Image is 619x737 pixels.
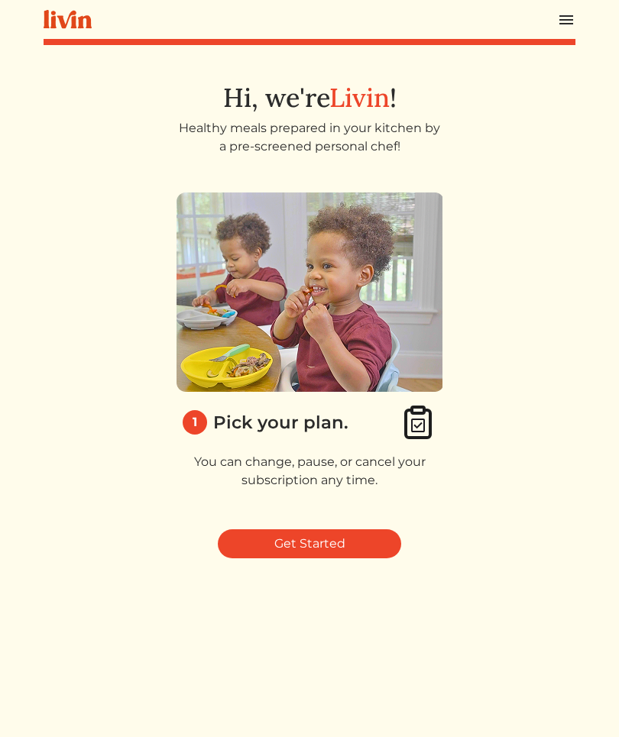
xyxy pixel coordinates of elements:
img: 1_pick_plan-58eb60cc534f7a7539062c92543540e51162102f37796608976bb4e513d204c1.png [177,192,444,392]
p: You can change, pause, or cancel your subscription any time. [177,453,442,490]
div: 1 [183,410,207,435]
span: Livin [329,81,390,114]
img: menu_hamburger-cb6d353cf0ecd9f46ceae1c99ecbeb4a00e71ca567a856bd81f57e9d8c17bb26.svg [557,11,575,29]
a: Get Started [218,529,401,558]
div: Pick your plan. [213,409,348,435]
h1: Hi, we're ! [44,82,575,113]
p: Healthy meals prepared in your kitchen by a pre-screened personal chef! [177,119,442,156]
img: livin-logo-a0d97d1a881af30f6274990eb6222085a2533c92bbd1e4f22c21b4f0d0e3210c.svg [44,10,92,29]
img: clipboard_check-4e1afea9aecc1d71a83bd71232cd3fbb8e4b41c90a1eb376bae1e516b9241f3c.svg [400,404,436,441]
